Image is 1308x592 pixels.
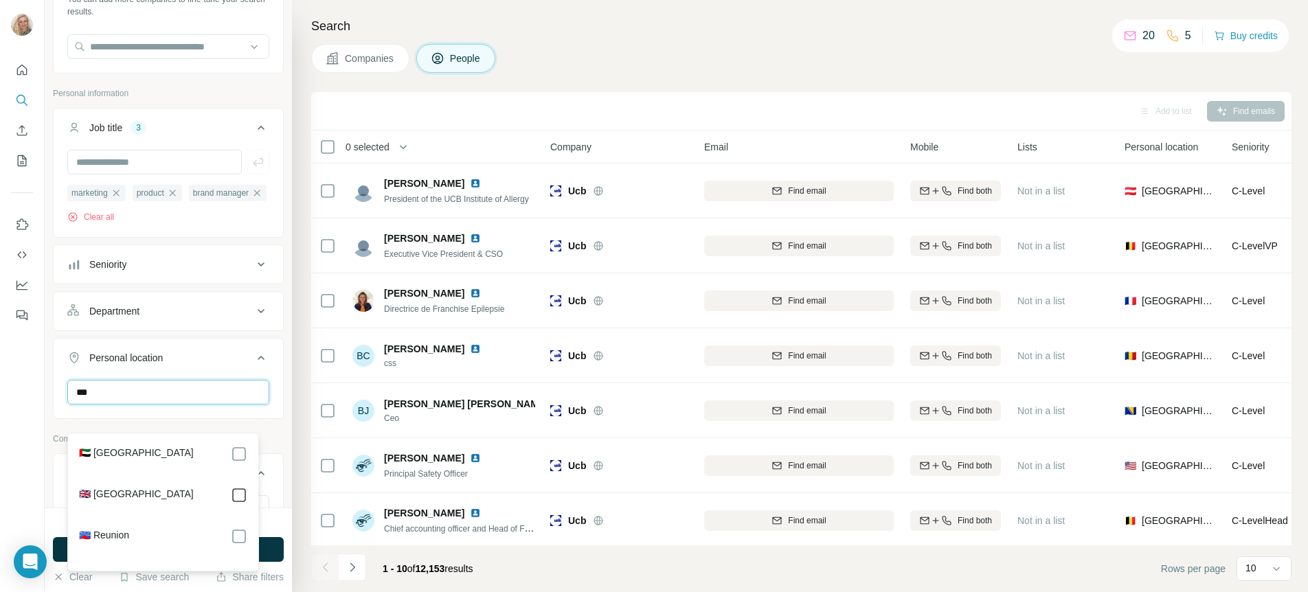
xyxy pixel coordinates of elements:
span: 1 - 10 [383,563,407,574]
span: 🇷🇴 [1125,349,1136,363]
span: Chief accounting officer and Head of Financial Planning & Analysis [384,523,627,534]
span: Not in a list [1017,515,1065,526]
button: Run search [53,537,284,562]
button: Find email [704,400,894,421]
span: Find email [788,185,826,197]
button: Use Surfe API [11,242,33,267]
button: Search [11,88,33,113]
span: Find email [788,514,826,527]
span: Mobile [910,140,938,154]
span: 12,153 [416,563,445,574]
button: My lists [11,148,33,173]
span: brand manager [193,187,249,199]
span: Find email [788,459,826,472]
span: People [450,52,482,65]
span: [GEOGRAPHIC_DATA] [1142,349,1215,363]
label: 🇬🇧 [GEOGRAPHIC_DATA] [79,487,194,503]
span: Seniority [1232,140,1269,154]
button: Seniority [54,248,283,281]
span: [PERSON_NAME] [384,177,464,190]
span: Not in a list [1017,240,1065,251]
img: LinkedIn logo [470,178,481,189]
span: of [407,563,416,574]
img: LinkedIn logo [470,288,481,299]
span: Ucb [568,514,586,527]
button: Feedback [11,303,33,328]
span: Ceo [384,412,535,424]
img: Logo of Ucb [550,295,561,306]
span: Not in a list [1017,460,1065,471]
span: Company [550,140,591,154]
span: [GEOGRAPHIC_DATA] [1142,459,1215,473]
span: Not in a list [1017,185,1065,196]
button: Find email [704,345,894,366]
img: Avatar [352,235,374,257]
p: Personal information [53,87,284,100]
span: Lists [1017,140,1037,154]
img: Avatar [352,180,374,202]
span: [PERSON_NAME] [384,342,464,356]
button: Find both [910,236,1001,256]
button: Dashboard [11,273,33,297]
span: C-Level [1232,295,1265,306]
img: Logo of Ucb [550,460,561,471]
button: Navigate to next page [339,554,366,581]
button: Find both [910,510,1001,531]
img: Avatar [352,290,374,312]
span: [GEOGRAPHIC_DATA] [1142,514,1215,527]
span: 🇺🇸 [1125,459,1136,473]
span: Find both [958,459,992,472]
div: BC [352,345,374,367]
button: Find email [704,181,894,201]
button: Find both [910,400,1001,421]
img: LinkedIn logo [470,508,481,519]
button: Find email [704,236,894,256]
span: [PERSON_NAME] [384,451,464,465]
span: Find email [788,405,826,417]
img: Logo of Ucb [550,515,561,526]
p: Company information [53,433,284,445]
span: [GEOGRAPHIC_DATA] [1142,239,1215,253]
span: Find both [958,350,992,362]
img: Avatar [352,510,374,532]
button: Save search [119,570,189,584]
div: Open Intercom Messenger [14,545,47,578]
span: Directrice de Franchise Epilepsie [384,304,504,314]
span: Find both [958,295,992,307]
button: Find email [704,291,894,311]
span: Email [704,140,728,154]
span: Executive Vice President & CSO [384,249,503,259]
span: Ucb [568,404,586,418]
label: 🇷🇪 Reunion [79,528,129,545]
span: C-Level VP [1232,240,1278,251]
span: Find both [958,185,992,197]
span: Not in a list [1017,295,1065,306]
label: 🇹🇳 [GEOGRAPHIC_DATA] [79,569,194,586]
span: [PERSON_NAME] [PERSON_NAME] [384,397,548,411]
span: marketing [71,187,108,199]
img: Logo of Ucb [550,405,561,416]
span: [GEOGRAPHIC_DATA] [1142,184,1215,198]
div: 3 [131,122,146,134]
img: Logo of Ucb [550,185,561,196]
button: Find both [910,291,1001,311]
div: Personal location [89,351,163,365]
span: Not in a list [1017,350,1065,361]
span: 🇧🇦 [1125,404,1136,418]
span: C-Level [1232,185,1265,196]
span: results [383,563,473,574]
span: 🇫🇷 [1125,294,1136,308]
span: 0 selected [346,140,390,154]
span: Companies [345,52,395,65]
span: [GEOGRAPHIC_DATA] [1142,404,1215,418]
span: Ucb [568,184,586,198]
span: Find email [788,295,826,307]
div: BJ [352,400,374,422]
span: 🇧🇪 [1125,514,1136,527]
p: 10 [1245,561,1256,575]
span: Find both [958,240,992,252]
span: [GEOGRAPHIC_DATA] [1142,294,1215,308]
button: Find both [910,455,1001,476]
span: Ucb [568,294,586,308]
img: LinkedIn logo [470,343,481,354]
